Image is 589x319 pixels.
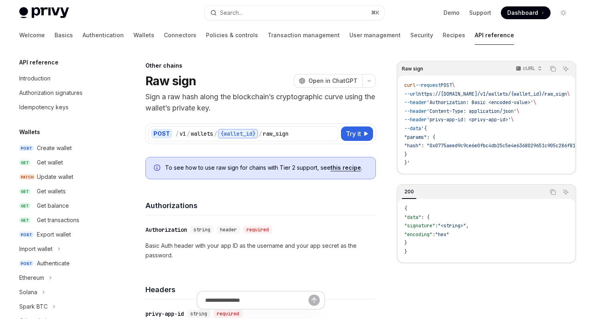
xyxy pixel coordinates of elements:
span: '{ [421,125,427,132]
div: / [175,130,179,138]
span: } [404,249,407,255]
span: GET [19,189,30,195]
span: : { [421,214,430,221]
p: Basic Auth header with your app ID as the username and your app secret as the password. [145,241,376,260]
div: Create wallet [37,143,72,153]
button: Copy the contents from the code block [548,64,558,74]
a: GETGet wallet [13,155,115,170]
div: {wallet_id} [218,129,258,138]
span: 'privy-app-id: <privy-app-id>' [427,116,511,123]
button: Send message [309,295,320,306]
a: Basics [54,26,73,45]
h5: API reference [19,58,58,67]
button: Toggle Solana section [13,285,115,299]
span: PATCH [19,174,35,180]
a: POSTAuthenticate [13,256,115,271]
a: Demo [444,9,460,17]
span: "data" [404,214,421,221]
div: Update wallet [37,172,73,182]
span: 'Authorization: Basic <encoded-value>' [427,99,533,106]
div: raw_sign [263,130,288,138]
h5: Wallets [19,127,40,137]
img: light logo [19,7,69,18]
a: Connectors [164,26,196,45]
div: Get balance [37,201,69,211]
div: required [243,226,272,234]
button: Copy the contents from the code block [548,187,558,197]
span: "<string>" [438,223,466,229]
div: Search... [220,8,242,18]
span: --header [404,108,427,114]
div: / [214,130,217,138]
div: 200 [402,187,416,197]
div: Get wallets [37,187,66,196]
span: \ [511,116,514,123]
a: Recipes [443,26,465,45]
button: Ask AI [561,187,571,197]
div: / [259,130,262,138]
span: \ [533,99,536,106]
span: Open in ChatGPT [309,77,357,85]
span: : [432,231,435,238]
a: User management [349,26,401,45]
p: Sign a raw hash along the blockchain’s cryptographic curve using the wallet’s private key. [145,91,376,114]
p: cURL [523,65,535,72]
span: \ [567,91,570,97]
div: Authorization [145,226,187,234]
div: Get wallet [37,158,63,167]
span: POST [19,261,34,267]
a: Transaction management [268,26,340,45]
span: "params": { [404,134,435,140]
h4: Headers [145,284,376,295]
a: Authorization signatures [13,86,115,100]
button: Toggle dark mode [557,6,570,19]
a: Idempotency keys [13,100,115,114]
a: POSTExport wallet [13,227,115,242]
a: API reference [475,26,514,45]
span: --url [404,91,418,97]
div: Spark BTC [19,302,48,311]
div: wallets [191,130,213,138]
button: Ask AI [561,64,571,74]
div: v1 [180,130,186,138]
span: To see how to use raw sign for chains with Tier 2 support, see . [165,164,367,172]
button: Toggle Ethereum section [13,271,115,285]
button: Toggle Import wallet section [13,242,115,256]
div: / [187,130,190,138]
h4: Authorizations [145,200,376,211]
span: Raw sign [402,66,423,72]
input: Ask a question... [205,291,309,309]
h1: Raw sign [145,74,196,88]
span: GET [19,217,30,223]
div: Solana [19,287,37,297]
span: \ [452,82,455,88]
button: Open search [205,6,384,20]
div: Authenticate [37,259,70,268]
span: --header [404,99,427,106]
span: } [404,151,407,158]
a: Policies & controls [206,26,258,45]
span: { [404,205,407,212]
a: GETGet transactions [13,213,115,227]
span: "encoding" [404,231,432,238]
span: 'Content-Type: application/json' [427,108,516,114]
a: Support [469,9,491,17]
span: , [466,223,469,229]
span: --request [416,82,441,88]
span: \ [516,108,519,114]
span: }' [404,160,410,166]
div: Ethereum [19,273,44,283]
span: POST [19,232,34,238]
svg: Info [154,165,162,173]
a: Wallets [133,26,154,45]
a: PATCHUpdate wallet [13,170,115,184]
span: curl [404,82,416,88]
a: POSTCreate wallet [13,141,115,155]
span: GET [19,160,30,166]
a: Security [410,26,433,45]
a: GETGet wallets [13,184,115,199]
button: cURL [511,62,545,76]
span: : [435,223,438,229]
span: string [194,227,210,233]
a: Authentication [83,26,124,45]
